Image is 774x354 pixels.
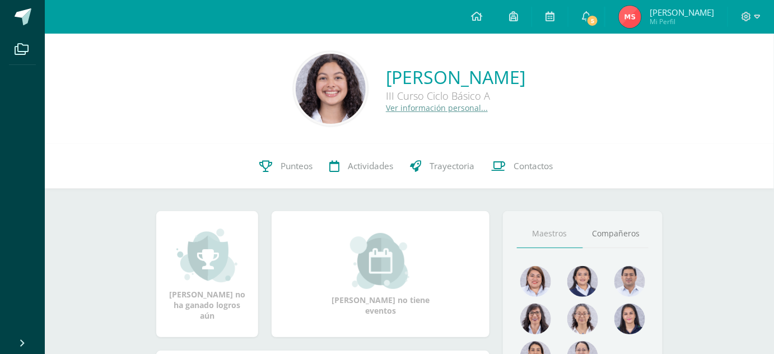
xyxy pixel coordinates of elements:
[281,160,313,172] span: Punteos
[614,266,645,297] img: 9a0812c6f881ddad7942b4244ed4a083.png
[514,160,553,172] span: Contactos
[517,220,583,248] a: Maestros
[567,304,598,334] img: 0e5799bef7dad198813e0c5f14ac62f9.png
[586,15,599,27] span: 5
[650,7,714,18] span: [PERSON_NAME]
[167,227,247,321] div: [PERSON_NAME] no ha ganado logros aún
[567,266,598,297] img: 38f1825733c6dbe04eae57747697107f.png
[430,160,474,172] span: Trayectoria
[251,144,321,189] a: Punteos
[321,144,402,189] a: Actividades
[296,54,366,124] img: b7c52a3a3a9c41b8da2b40febd7f2c6d.png
[324,233,436,316] div: [PERSON_NAME] no tiene eventos
[619,6,641,28] img: fb703a472bdb86d4ae91402b7cff009e.png
[386,65,525,89] a: [PERSON_NAME]
[176,227,237,283] img: achievement_small.png
[520,266,551,297] img: 915cdc7588786fd8223dd02568f7fda0.png
[402,144,483,189] a: Trayectoria
[650,17,714,26] span: Mi Perfil
[386,103,488,113] a: Ver información personal...
[350,233,411,289] img: event_small.png
[348,160,393,172] span: Actividades
[583,220,649,248] a: Compañeros
[614,304,645,334] img: 6bc5668d4199ea03c0854e21131151f7.png
[483,144,561,189] a: Contactos
[520,304,551,334] img: e4c60777b6b4805822e873edbf202705.png
[386,89,525,103] div: III Curso Ciclo Básico A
